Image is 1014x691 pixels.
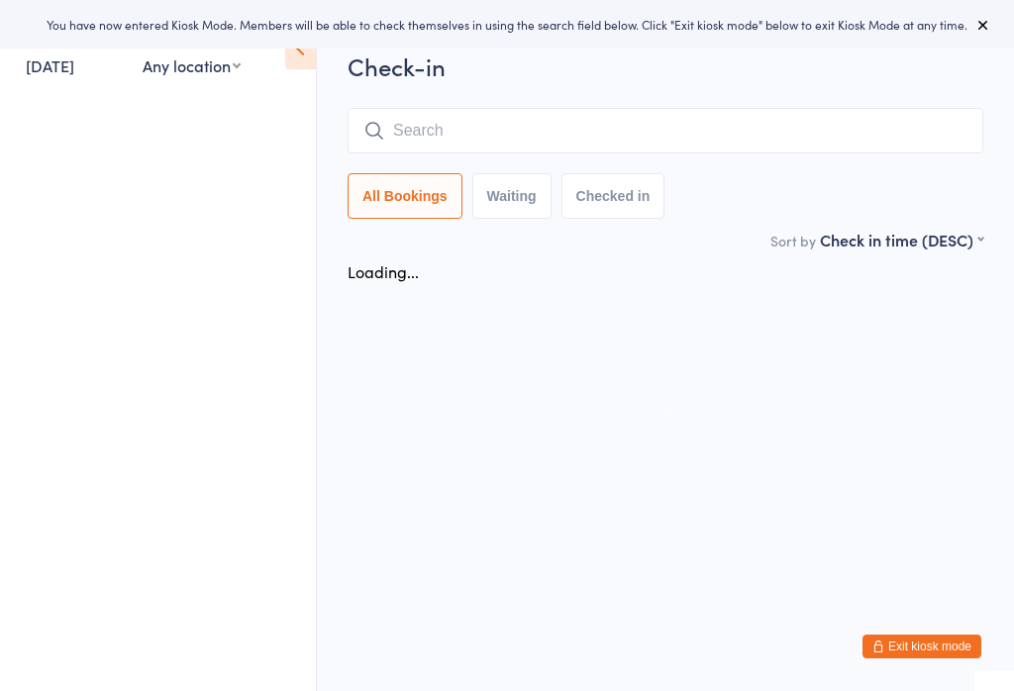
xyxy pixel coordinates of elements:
[472,173,552,219] button: Waiting
[770,231,816,250] label: Sort by
[348,260,419,282] div: Loading...
[862,635,981,658] button: Exit kiosk mode
[348,108,983,153] input: Search
[143,54,241,76] div: Any location
[820,229,983,250] div: Check in time (DESC)
[348,49,983,82] h2: Check-in
[32,16,982,33] div: You have now entered Kiosk Mode. Members will be able to check themselves in using the search fie...
[26,54,74,76] a: [DATE]
[348,173,462,219] button: All Bookings
[561,173,665,219] button: Checked in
